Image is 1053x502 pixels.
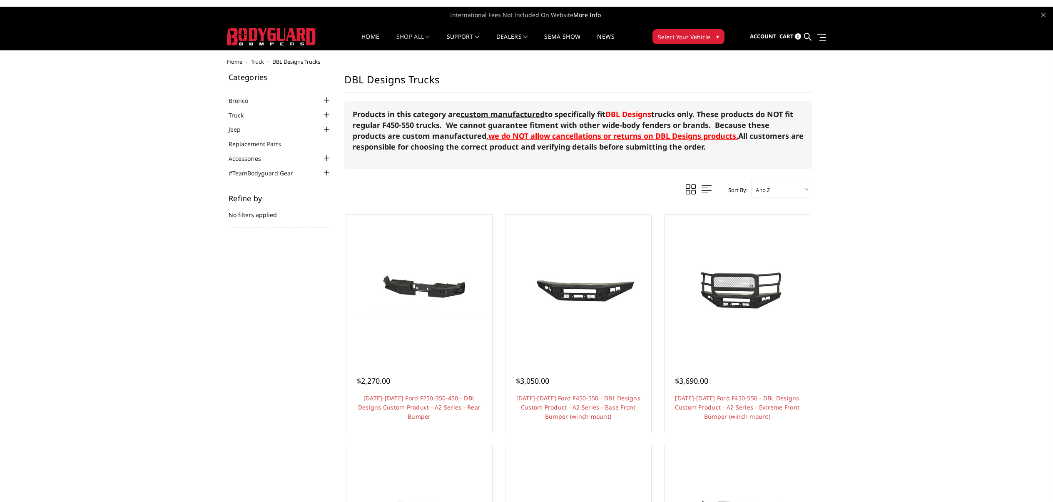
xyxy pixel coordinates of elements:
[251,58,264,65] a: Truck
[227,7,826,23] span: International Fees Not Included On Website
[652,29,724,44] button: Select Your Vehicle
[396,34,430,50] a: shop all
[229,125,251,134] a: Jeep
[229,140,291,148] a: Replacement Parts
[658,32,710,41] span: Select Your Vehicle
[229,195,332,228] div: No filters applied
[229,154,271,163] a: Accessories
[516,394,640,420] a: [DATE]-[DATE] Ford F450-550 - DBL Designs Custom Product - A2 Series - Base Front Bumper (winch m...
[605,109,651,119] a: DBL Designs
[779,32,794,40] span: Cart
[667,217,808,358] a: 2017-2022 Ford F450-550 - DBL Designs Custom Product - A2 Series - Extreme Front Bumper (winch mo...
[544,34,580,50] a: SEMA Show
[508,217,649,358] a: 2017-2022 Ford F450-550 - DBL Designs Custom Product - A2 Series - Base Front Bumper (winch mount...
[349,217,490,358] a: 2017-2022 Ford F250-350-450 - DBL Designs Custom Product - A2 Series - Rear Bumper 2017-2022 Ford...
[229,73,332,81] h5: Categories
[488,131,738,141] strong: we do NOT allow cancellations or returns on DBL Designs products.
[361,34,379,50] a: Home
[227,58,242,65] a: Home
[227,28,316,45] img: BODYGUARD BUMPERS
[516,376,549,386] span: $3,050.00
[675,394,800,420] a: [DATE]-[DATE] Ford F450-550 - DBL Designs Custom Product - A2 Series - Extreme Front Bumper (winc...
[447,34,480,50] a: Support
[750,25,777,48] a: Account
[344,73,812,92] h1: DBL Designs Trucks
[461,109,545,119] span: custom manufactured
[716,32,719,41] span: ▾
[675,376,708,386] span: $3,690.00
[573,11,601,19] a: More Info
[496,34,528,50] a: Dealers
[358,394,480,420] a: [DATE]-[DATE] Ford F250-350-450 - DBL Designs Custom Product - A2 Series - Rear Bumper
[795,33,801,40] span: 0
[229,96,259,105] a: Bronco
[357,376,390,386] span: $2,270.00
[750,32,777,40] span: Account
[272,58,320,65] span: DBL Designs Trucks
[597,34,614,50] a: News
[229,169,304,177] a: #TeamBodyguard Gear
[229,195,332,202] h5: Refine by
[229,111,254,120] a: Truck
[353,109,793,141] strong: Products in this category are to specifically fit trucks only. These products do NOT fit regular ...
[779,25,801,48] a: Cart 0
[724,184,747,196] label: Sort By:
